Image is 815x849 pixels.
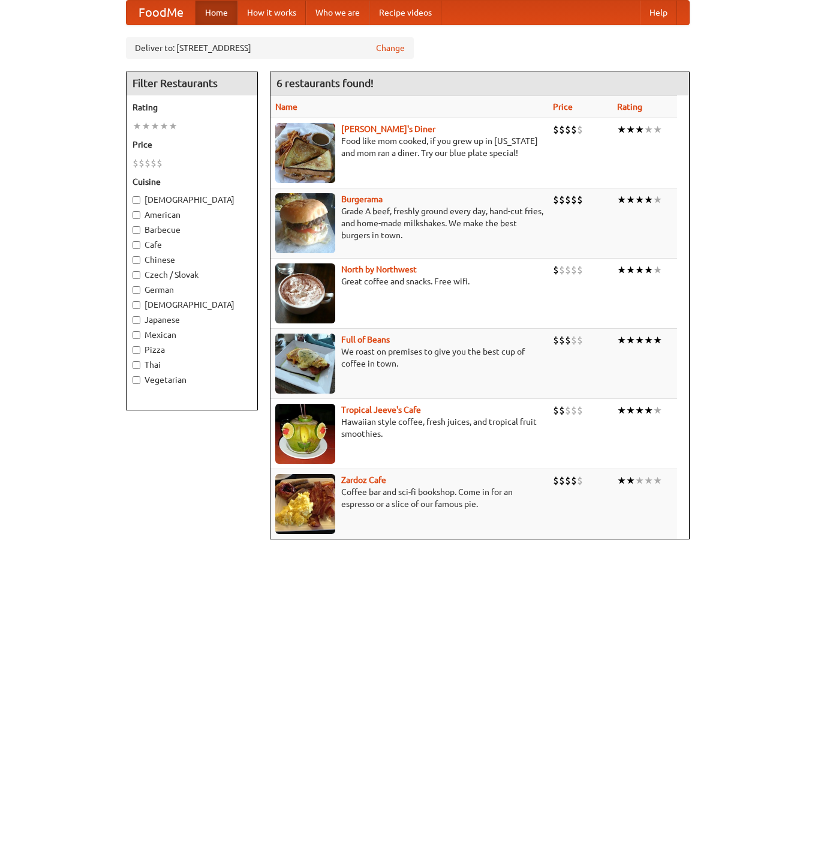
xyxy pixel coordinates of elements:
[133,284,251,296] label: German
[565,334,571,347] li: $
[617,474,626,487] li: ★
[157,157,163,170] li: $
[577,334,583,347] li: $
[133,316,140,324] input: Japanese
[653,474,662,487] li: ★
[133,239,251,251] label: Cafe
[126,37,414,59] div: Deliver to: [STREET_ADDRESS]
[617,102,642,112] a: Rating
[644,334,653,347] li: ★
[626,263,635,277] li: ★
[559,193,565,206] li: $
[617,334,626,347] li: ★
[133,226,140,234] input: Barbecue
[635,404,644,417] li: ★
[635,193,644,206] li: ★
[133,241,140,249] input: Cafe
[133,361,140,369] input: Thai
[635,263,644,277] li: ★
[577,263,583,277] li: $
[196,1,237,25] a: Home
[644,474,653,487] li: ★
[133,376,140,384] input: Vegetarian
[376,42,405,54] a: Change
[142,119,151,133] li: ★
[553,334,559,347] li: $
[133,139,251,151] h5: Price
[577,404,583,417] li: $
[275,416,543,440] p: Hawaiian style coffee, fresh juices, and tropical fruit smoothies.
[559,334,565,347] li: $
[341,124,435,134] a: [PERSON_NAME]'s Diner
[133,101,251,113] h5: Rating
[644,193,653,206] li: ★
[133,196,140,204] input: [DEMOGRAPHIC_DATA]
[635,123,644,136] li: ★
[553,404,559,417] li: $
[571,123,577,136] li: $
[559,404,565,417] li: $
[275,346,543,370] p: We roast on premises to give you the best cup of coffee in town.
[275,205,543,241] p: Grade A beef, freshly ground every day, hand-cut fries, and home-made milkshakes. We make the bes...
[635,334,644,347] li: ★
[565,263,571,277] li: $
[341,335,390,344] a: Full of Beans
[571,263,577,277] li: $
[577,193,583,206] li: $
[133,314,251,326] label: Japanese
[341,265,417,274] b: North by Northwest
[635,474,644,487] li: ★
[133,271,140,279] input: Czech / Slovak
[644,123,653,136] li: ★
[626,404,635,417] li: ★
[275,263,335,323] img: north.jpg
[133,286,140,294] input: German
[133,224,251,236] label: Barbecue
[571,404,577,417] li: $
[275,135,543,159] p: Food like mom cooked, if you grew up in [US_STATE] and mom ran a diner. Try our blue plate special!
[626,334,635,347] li: ★
[133,374,251,386] label: Vegetarian
[653,404,662,417] li: ★
[617,263,626,277] li: ★
[276,77,374,89] ng-pluralize: 6 restaurants found!
[653,334,662,347] li: ★
[151,157,157,170] li: $
[640,1,677,25] a: Help
[237,1,306,25] a: How it works
[133,299,251,311] label: [DEMOGRAPHIC_DATA]
[626,123,635,136] li: ★
[133,211,140,219] input: American
[565,474,571,487] li: $
[577,474,583,487] li: $
[341,405,421,415] a: Tropical Jeeve's Cafe
[559,474,565,487] li: $
[559,263,565,277] li: $
[133,331,140,339] input: Mexican
[653,123,662,136] li: ★
[626,193,635,206] li: ★
[553,193,559,206] li: $
[341,475,386,485] a: Zardoz Cafe
[275,404,335,464] img: jeeves.jpg
[653,193,662,206] li: ★
[571,193,577,206] li: $
[133,256,140,264] input: Chinese
[559,123,565,136] li: $
[565,404,571,417] li: $
[571,334,577,347] li: $
[133,176,251,188] h5: Cuisine
[553,263,559,277] li: $
[133,329,251,341] label: Mexican
[133,119,142,133] li: ★
[565,193,571,206] li: $
[275,102,297,112] a: Name
[369,1,441,25] a: Recipe videos
[133,194,251,206] label: [DEMOGRAPHIC_DATA]
[275,474,335,534] img: zardoz.jpg
[275,123,335,183] img: sallys.jpg
[306,1,369,25] a: Who we are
